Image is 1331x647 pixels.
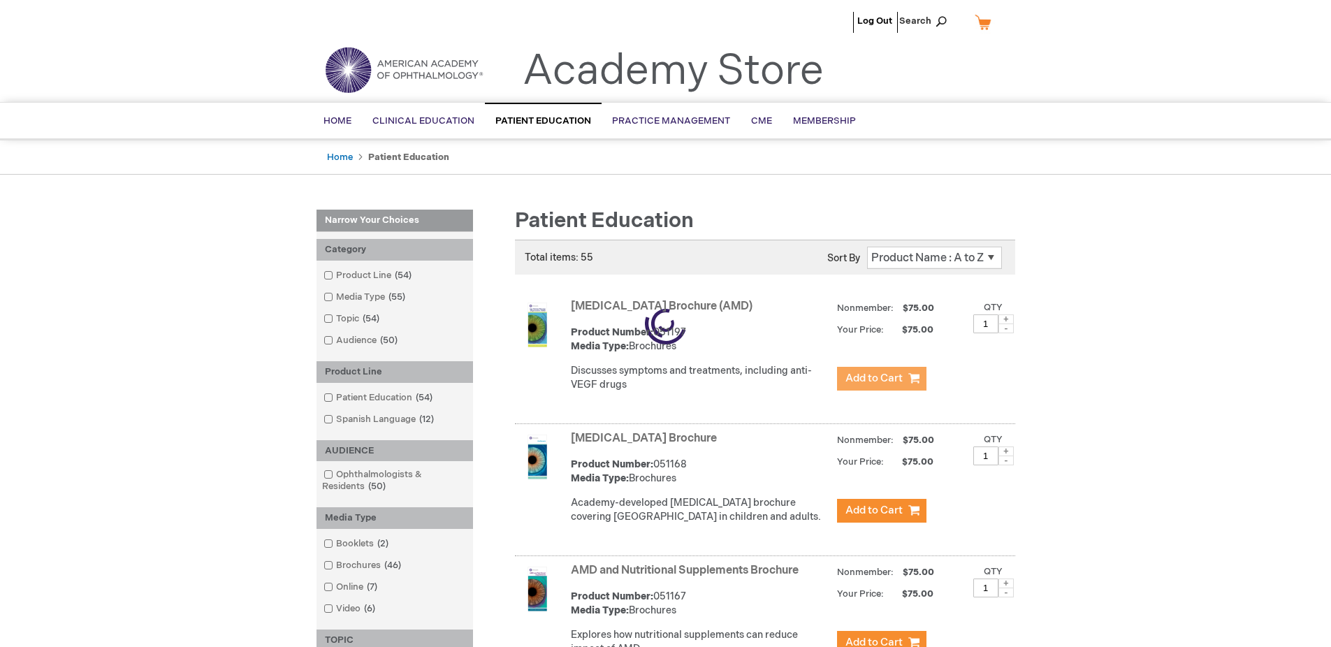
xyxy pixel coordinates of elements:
strong: Product Number: [571,458,653,470]
span: Total items: 55 [525,252,593,263]
img: Amblyopia Brochure [515,435,560,479]
span: Home [323,115,351,126]
div: Media Type [317,507,473,529]
div: 051168 Brochures [571,458,830,486]
strong: Your Price: [837,588,884,599]
span: CME [751,115,772,126]
span: Practice Management [612,115,730,126]
span: 50 [365,481,389,492]
strong: Nonmember: [837,432,894,449]
span: $75.00 [886,588,936,599]
div: 051197 Brochures [571,326,830,354]
span: 54 [391,270,415,281]
div: Category [317,239,473,261]
a: Home [327,152,353,163]
strong: Media Type: [571,340,629,352]
strong: Narrow Your Choices [317,210,473,232]
a: [MEDICAL_DATA] Brochure [571,432,717,445]
div: Product Line [317,361,473,383]
span: $75.00 [886,456,936,467]
img: AMD and Nutritional Supplements Brochure [515,567,560,611]
strong: Media Type: [571,472,629,484]
a: Academy Store [523,46,824,96]
label: Qty [984,434,1003,445]
strong: Your Price: [837,324,884,335]
a: Patient Education54 [320,391,438,405]
a: Product Line54 [320,269,417,282]
strong: Patient Education [368,152,449,163]
span: $75.00 [886,324,936,335]
a: Online7 [320,581,383,594]
a: Brochures46 [320,559,407,572]
label: Sort By [827,252,860,264]
a: Audience50 [320,334,403,347]
input: Qty [973,446,998,465]
a: AMD and Nutritional Supplements Brochure [571,564,799,577]
span: Add to Cart [845,504,903,517]
strong: Media Type: [571,604,629,616]
p: Academy-developed [MEDICAL_DATA] brochure covering [GEOGRAPHIC_DATA] in children and adults. [571,496,830,524]
span: $75.00 [901,567,936,578]
span: 2 [374,538,392,549]
span: 54 [412,392,436,403]
span: $75.00 [901,435,936,446]
span: 6 [361,603,379,614]
span: 55 [385,291,409,303]
p: Discusses symptoms and treatments, including anti-VEGF drugs [571,364,830,392]
span: Patient Education [515,208,694,233]
label: Qty [984,566,1003,577]
input: Qty [973,314,998,333]
button: Add to Cart [837,367,926,391]
a: [MEDICAL_DATA] Brochure (AMD) [571,300,752,313]
a: CME [741,104,783,138]
input: Qty [973,579,998,597]
div: 051167 Brochures [571,590,830,618]
span: Add to Cart [845,372,903,385]
a: Booklets2 [320,537,394,551]
a: Spanish Language12 [320,413,439,426]
strong: Product Number: [571,590,653,602]
a: Video6 [320,602,381,616]
strong: Nonmember: [837,300,894,317]
a: Topic54 [320,312,385,326]
a: Clinical Education [362,104,485,138]
span: $75.00 [901,303,936,314]
span: 12 [416,414,437,425]
a: Log Out [857,15,892,27]
span: 50 [377,335,401,346]
strong: Nonmember: [837,564,894,581]
a: Practice Management [602,104,741,138]
strong: Your Price: [837,456,884,467]
span: Search [899,7,952,35]
a: Patient Education [485,103,602,138]
span: 54 [359,313,383,324]
a: Membership [783,104,866,138]
button: Add to Cart [837,499,926,523]
span: Membership [793,115,856,126]
strong: Product Number: [571,326,653,338]
img: Age-Related Macular Degeneration Brochure (AMD) [515,303,560,347]
span: Clinical Education [372,115,474,126]
span: Patient Education [495,115,591,126]
a: Media Type55 [320,291,411,304]
div: AUDIENCE [317,440,473,462]
span: 46 [381,560,405,571]
label: Qty [984,302,1003,313]
span: 7 [363,581,381,593]
a: Ophthalmologists & Residents50 [320,468,470,493]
